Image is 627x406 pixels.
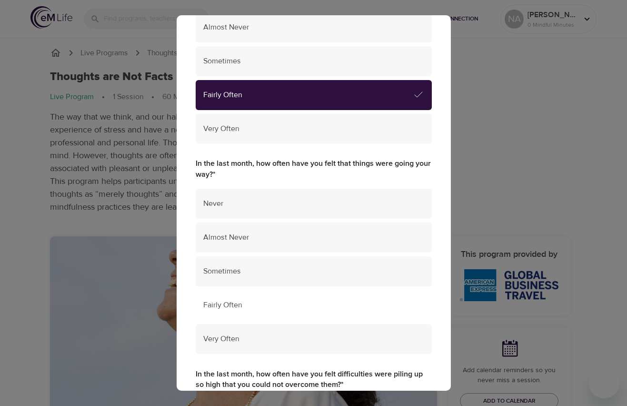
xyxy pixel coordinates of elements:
span: Sometimes [203,56,424,67]
span: Very Often [203,334,424,345]
label: In the last month, how often have you felt that things were going your way? [196,158,432,180]
span: Fairly Often [203,300,424,311]
span: Almost Never [203,232,424,243]
span: Very Often [203,123,424,134]
span: Sometimes [203,266,424,277]
span: Fairly Often [203,90,413,101]
span: Almost Never [203,22,424,33]
span: Never [203,198,424,209]
label: In the last month, how often have you felt difficulties were piling up so high that you could not... [196,369,432,391]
